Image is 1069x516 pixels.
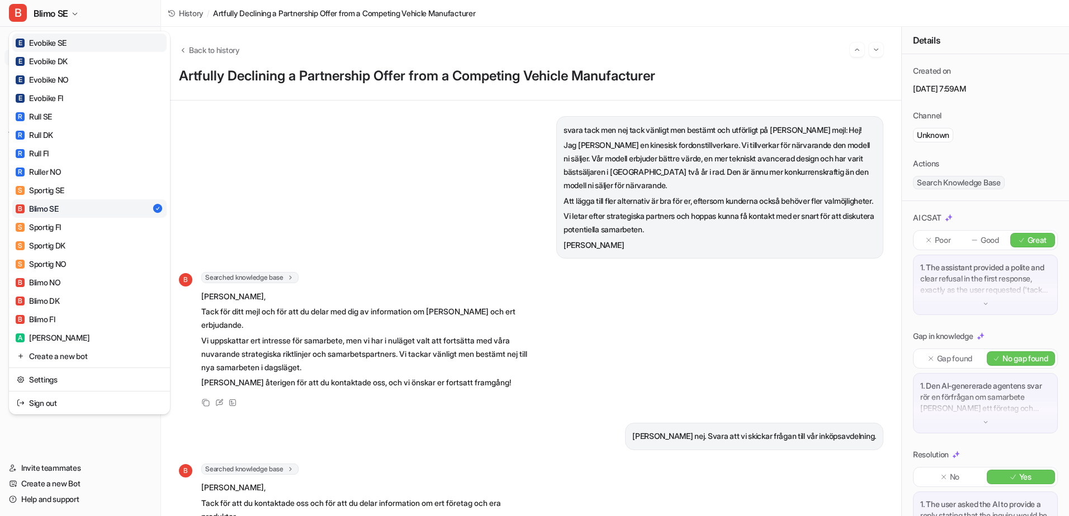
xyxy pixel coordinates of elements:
span: E [16,57,25,66]
div: Rull FI [16,147,49,159]
span: S [16,186,25,195]
span: B [16,297,25,305]
img: reset [17,350,25,362]
span: R [16,112,25,121]
div: Rull SE [16,111,52,122]
span: Blimo SE [34,6,68,21]
div: Blimo DK [16,295,60,307]
span: R [16,149,25,158]
span: B [16,315,25,324]
div: Evobike NO [16,74,69,85]
div: Sportig NO [16,258,67,270]
div: Evobike DK [16,55,68,67]
span: S [16,223,25,232]
div: Ruller NO [16,166,61,178]
img: reset [17,374,25,385]
div: Rull DK [16,129,53,141]
div: Sportig DK [16,240,65,251]
span: R [16,131,25,140]
a: Settings [12,370,167,389]
span: S [16,241,25,250]
div: [PERSON_NAME] [16,332,89,343]
span: A [16,333,25,342]
span: E [16,75,25,84]
div: Blimo SE [16,203,59,214]
span: B [9,4,27,22]
div: Sportig SE [16,184,64,196]
span: R [16,168,25,176]
span: E [16,39,25,47]
span: E [16,94,25,103]
span: S [16,260,25,269]
div: Blimo NO [16,276,61,288]
a: Sign out [12,394,167,412]
div: Evobike SE [16,37,67,49]
div: BBlimo SE [9,31,170,414]
div: Evobike FI [16,92,63,104]
a: Create a new bot [12,347,167,365]
div: Blimo FI [16,313,55,325]
span: B [16,204,25,213]
div: Sportig FI [16,221,61,233]
img: reset [17,397,25,409]
span: B [16,278,25,287]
